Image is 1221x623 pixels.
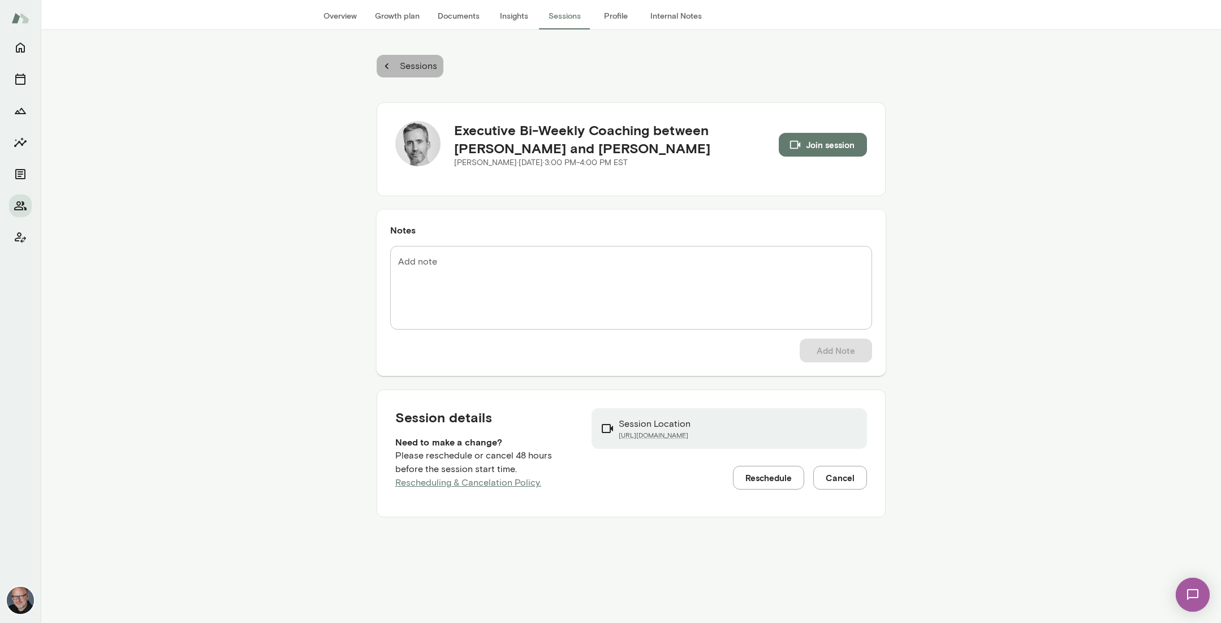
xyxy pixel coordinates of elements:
[9,99,32,122] button: Growth Plan
[9,226,32,249] button: Client app
[590,2,641,29] button: Profile
[11,7,29,29] img: Mento
[454,157,779,168] p: [PERSON_NAME] · [DATE] · 3:00 PM-4:00 PM EST
[7,587,34,614] img: Nick Gould
[9,163,32,185] button: Documents
[641,2,711,29] button: Internal Notes
[395,449,574,490] p: Please reschedule or cancel 48 hours before the session start time.
[619,417,691,431] p: Session Location
[395,477,541,488] a: Rescheduling & Cancelation Policy.
[9,131,32,154] button: Insights
[395,408,574,426] h5: Session details
[454,121,779,157] h5: Executive Bi-Weekly Coaching between [PERSON_NAME] and [PERSON_NAME]
[398,59,437,73] p: Sessions
[9,36,32,59] button: Home
[395,121,441,166] img: George Baier IV
[813,466,867,490] button: Cancel
[429,2,489,29] button: Documents
[9,194,32,217] button: Members
[540,2,590,29] button: Sessions
[377,55,443,77] button: Sessions
[619,431,691,440] a: [URL][DOMAIN_NAME]
[733,466,804,490] button: Reschedule
[314,2,366,29] button: Overview
[395,435,574,449] h6: Need to make a change?
[366,2,429,29] button: Growth plan
[390,223,872,237] h6: Notes
[489,2,540,29] button: Insights
[9,68,32,90] button: Sessions
[779,133,867,157] button: Join session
